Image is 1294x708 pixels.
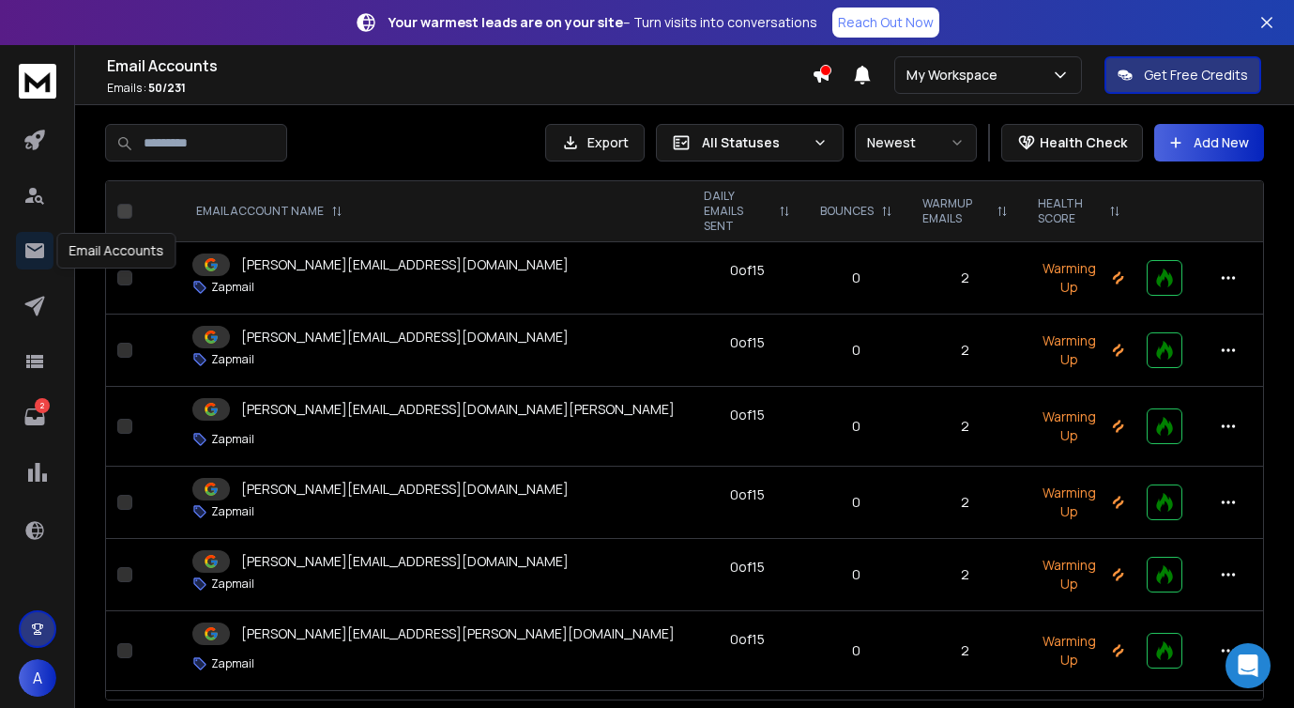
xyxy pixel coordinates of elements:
[816,417,896,436] p: 0
[196,204,343,219] div: EMAIL ACCOUNT NAME
[211,504,254,519] p: Zapmail
[16,398,53,436] a: 2
[19,64,56,99] img: logo
[704,189,770,234] p: DAILY EMAILS SENT
[702,133,805,152] p: All Statuses
[730,485,765,504] div: 0 of 15
[816,269,896,287] p: 0
[1001,124,1143,162] button: Health Check
[816,341,896,360] p: 0
[1034,484,1124,521] p: Warming Up
[730,333,765,352] div: 0 of 15
[241,328,569,346] p: [PERSON_NAME][EMAIL_ADDRESS][DOMAIN_NAME]
[211,432,254,447] p: Zapmail
[148,80,186,96] span: 50 / 231
[730,261,765,280] div: 0 of 15
[211,577,254,592] p: Zapmail
[907,467,1024,539] td: 2
[241,255,569,274] p: [PERSON_NAME][EMAIL_ADDRESS][DOMAIN_NAME]
[211,280,254,295] p: Zapmail
[1038,196,1102,226] p: HEALTH SCORE
[107,81,812,96] p: Emails :
[35,398,50,413] p: 2
[241,400,675,419] p: [PERSON_NAME][EMAIL_ADDRESS][DOMAIN_NAME][PERSON_NAME]
[241,480,569,499] p: [PERSON_NAME][EMAIL_ADDRESS][DOMAIN_NAME]
[241,624,675,643] p: [PERSON_NAME][EMAIL_ADDRESS][PERSON_NAME][DOMAIN_NAME]
[906,66,1005,85] p: My Workspace
[816,493,896,512] p: 0
[57,233,176,269] div: Email Accounts
[855,124,977,162] button: Newest
[388,13,623,31] strong: Your warmest leads are on your site
[1034,259,1124,297] p: Warming Up
[211,352,254,367] p: Zapmail
[388,13,817,32] p: – Turn visits into conversations
[730,558,765,577] div: 0 of 15
[832,8,939,38] a: Reach Out Now
[907,539,1024,611] td: 2
[1034,408,1124,445] p: Warming Up
[1225,643,1271,688] div: Open Intercom Messenger
[907,315,1024,387] td: 2
[816,565,896,584] p: 0
[1040,133,1127,152] p: Health Check
[19,659,56,697] button: A
[838,13,934,32] p: Reach Out Now
[907,387,1024,467] td: 2
[1034,632,1124,670] p: Warming Up
[1154,124,1264,162] button: Add New
[907,242,1024,315] td: 2
[1034,331,1124,369] p: Warming Up
[907,611,1024,691] td: 2
[545,124,645,162] button: Export
[730,406,765,424] div: 0 of 15
[107,54,812,77] h1: Email Accounts
[211,656,254,671] p: Zapmail
[241,552,569,571] p: [PERSON_NAME][EMAIL_ADDRESS][DOMAIN_NAME]
[816,641,896,660] p: 0
[820,204,874,219] p: BOUNCES
[730,630,765,649] div: 0 of 15
[1144,66,1248,85] p: Get Free Credits
[922,196,990,226] p: WARMUP EMAILS
[1034,556,1124,593] p: Warming Up
[1104,56,1261,94] button: Get Free Credits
